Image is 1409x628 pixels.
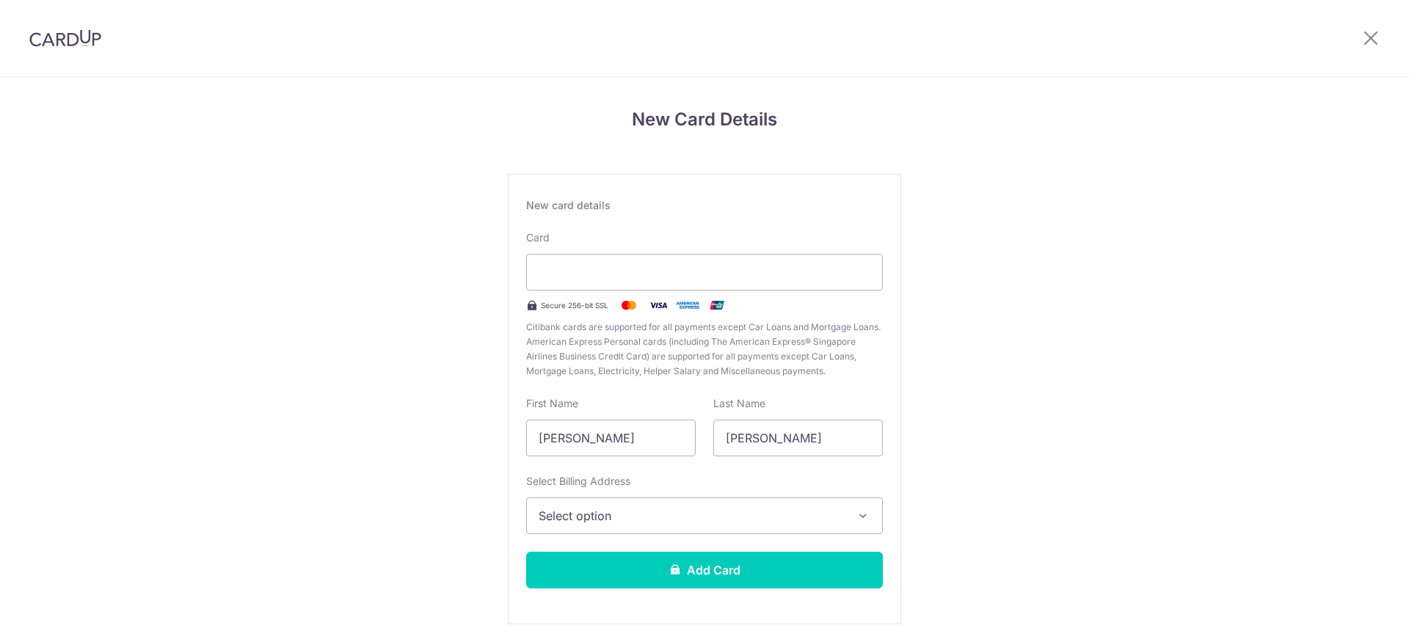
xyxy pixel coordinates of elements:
[702,296,732,314] img: .alt.unionpay
[508,106,901,133] h4: New Card Details
[526,497,883,534] button: Select option
[29,29,101,47] img: CardUp
[713,396,765,411] label: Last Name
[526,474,630,489] label: Select Billing Address
[614,296,644,314] img: Mastercard
[539,263,870,281] iframe: Secure card payment input frame
[644,296,673,314] img: Visa
[526,552,883,588] button: Add Card
[673,296,702,314] img: .alt.amex
[539,507,844,525] span: Select option
[541,299,608,311] span: Secure 256-bit SSL
[526,420,696,456] input: Cardholder First Name
[526,320,883,379] span: Citibank cards are supported for all payments except Car Loans and Mortgage Loans. American Expre...
[526,230,550,245] label: Card
[526,396,578,411] label: First Name
[526,198,883,213] div: New card details
[713,420,883,456] input: Cardholder Last Name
